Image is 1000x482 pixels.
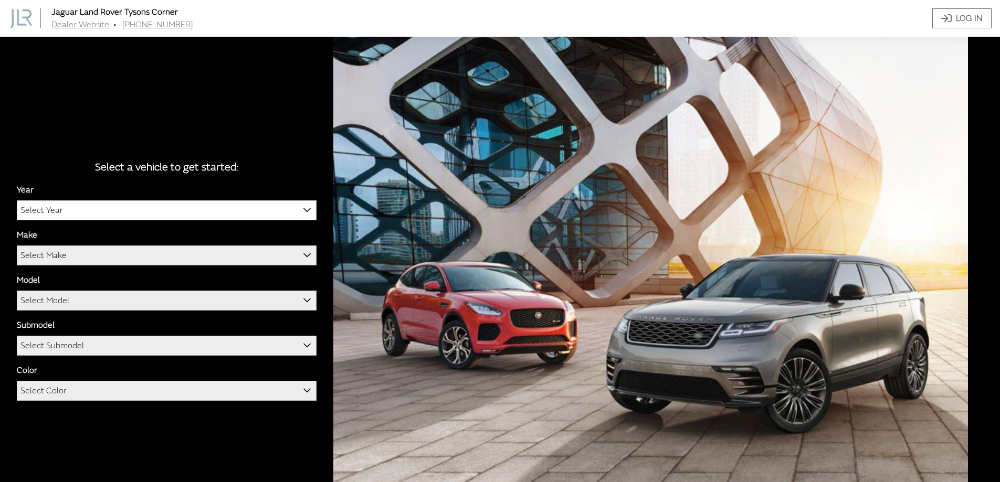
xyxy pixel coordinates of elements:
[17,364,37,377] label: Color
[17,319,55,331] label: Submodel
[20,201,63,220] span: Select Year
[17,245,317,265] span: Select Make
[17,274,40,286] label: Model
[20,246,67,265] span: Select Make
[20,336,84,355] span: Select Submodel
[10,9,32,28] img: Dashboard
[113,19,116,30] span: •
[17,184,34,196] label: Year
[932,8,992,28] a: Log In
[17,201,316,220] span: Select Year
[51,19,109,30] a: Dealer Website
[20,381,67,400] span: Select Color
[17,159,317,175] div: Select a vehicle to get started:
[17,291,316,310] span: Select Model
[956,12,983,25] span: Log In
[17,381,317,401] span: Select Color
[10,8,49,28] a: Jaguar Land Rover Tysons Corner logo
[17,246,316,265] span: Select Make
[17,336,316,355] span: Select Submodel
[17,336,317,356] span: Select Submodel
[122,19,193,30] a: [PHONE_NUMBER]
[17,381,316,400] span: Select Color
[17,291,317,310] span: Select Model
[20,291,69,310] span: Select Model
[51,7,178,17] a: Jaguar Land Rover Tysons Corner
[17,200,317,220] span: Select Year
[17,229,37,241] label: Make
